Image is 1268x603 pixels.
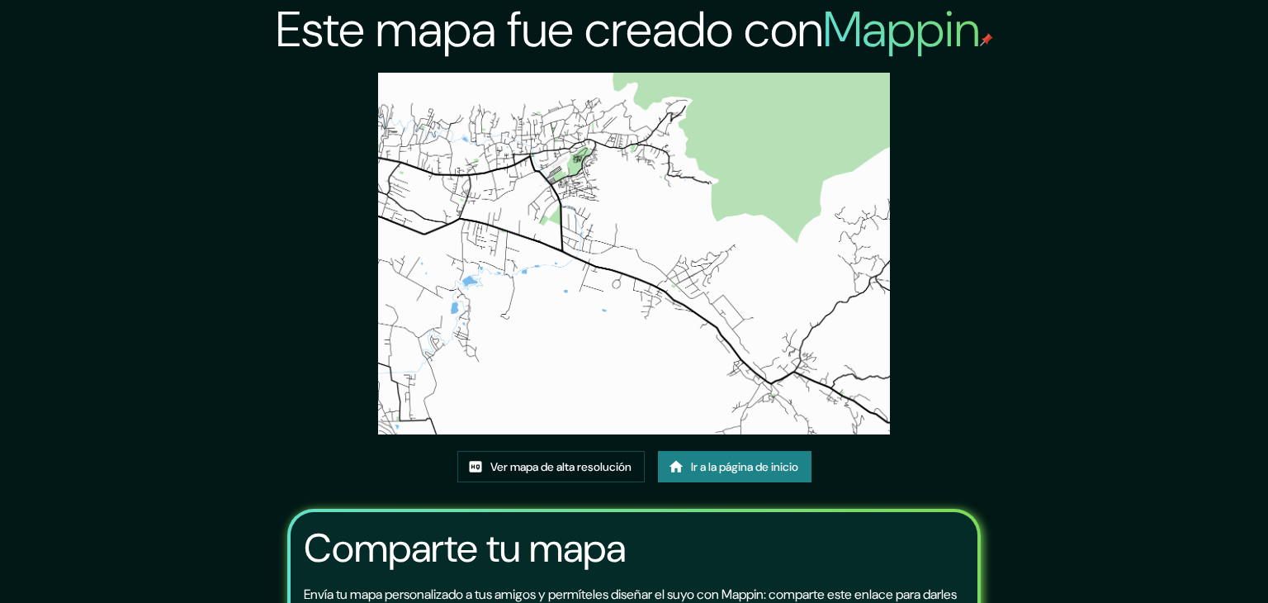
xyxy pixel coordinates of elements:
iframe: Lanzador de widgets de ayuda [1121,539,1250,585]
a: Ir a la página de inicio [658,451,811,482]
font: Comparte tu mapa [304,522,626,574]
a: Ver mapa de alta resolución [457,451,645,482]
img: pin de mapeo [980,33,993,46]
font: Ir a la página de inicio [691,459,798,474]
font: Ver mapa de alta resolución [490,459,632,474]
img: created-map [378,73,889,434]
